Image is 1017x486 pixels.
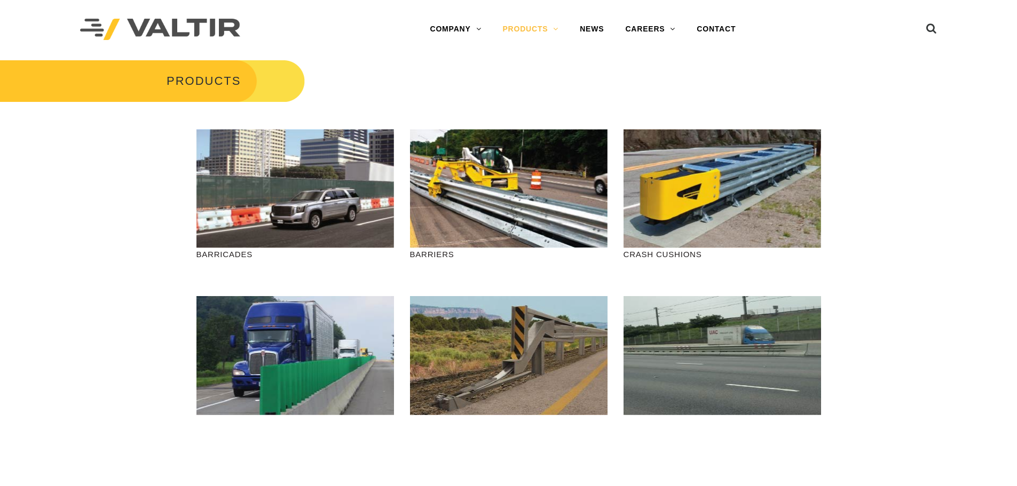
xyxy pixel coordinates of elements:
[492,19,569,40] a: PRODUCTS
[614,19,686,40] a: CAREERS
[80,19,240,41] img: Valtir
[196,248,394,260] p: BARRICADES
[410,248,608,260] p: BARRIERS
[624,248,821,260] p: CRASH CUSHIONS
[419,19,492,40] a: COMPANY
[686,19,746,40] a: CONTACT
[569,19,614,40] a: NEWS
